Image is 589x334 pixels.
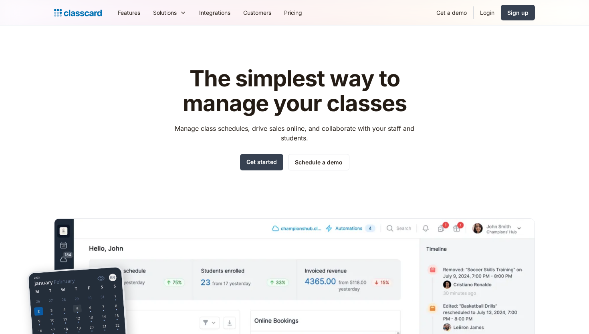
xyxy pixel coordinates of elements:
a: Sign up [501,5,535,20]
a: Integrations [193,4,237,22]
a: Schedule a demo [288,154,349,170]
a: Customers [237,4,278,22]
h1: The simplest way to manage your classes [167,66,422,116]
p: Manage class schedules, drive sales online, and collaborate with your staff and students. [167,124,422,143]
a: Logo [54,7,102,18]
a: Get a demo [430,4,473,22]
a: Features [111,4,147,22]
div: Sign up [507,8,528,17]
a: Login [474,4,501,22]
div: Solutions [153,8,177,17]
div: Solutions [147,4,193,22]
a: Get started [240,154,283,170]
a: Pricing [278,4,309,22]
